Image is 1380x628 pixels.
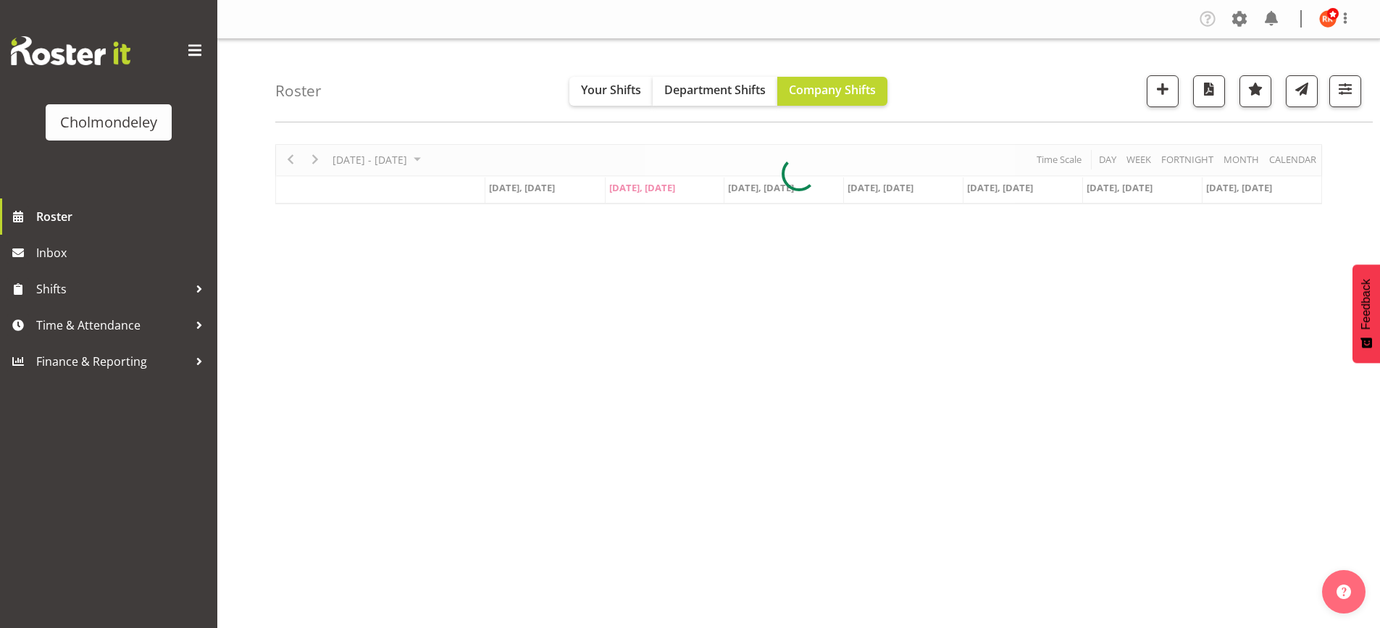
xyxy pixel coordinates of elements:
[1319,10,1337,28] img: ruby-kerr10353.jpg
[664,82,766,98] span: Department Shifts
[789,82,876,98] span: Company Shifts
[1193,75,1225,107] button: Download a PDF of the roster according to the set date range.
[275,83,322,99] h4: Roster
[1329,75,1361,107] button: Filter Shifts
[777,77,887,106] button: Company Shifts
[36,351,188,372] span: Finance & Reporting
[1239,75,1271,107] button: Highlight an important date within the roster.
[1360,279,1373,330] span: Feedback
[36,278,188,300] span: Shifts
[569,77,653,106] button: Your Shifts
[11,36,130,65] img: Rosterit website logo
[60,112,157,133] div: Cholmondeley
[1147,75,1179,107] button: Add a new shift
[653,77,777,106] button: Department Shifts
[581,82,641,98] span: Your Shifts
[1337,585,1351,599] img: help-xxl-2.png
[1286,75,1318,107] button: Send a list of all shifts for the selected filtered period to all rostered employees.
[36,206,210,227] span: Roster
[1352,264,1380,363] button: Feedback - Show survey
[36,314,188,336] span: Time & Attendance
[36,242,210,264] span: Inbox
